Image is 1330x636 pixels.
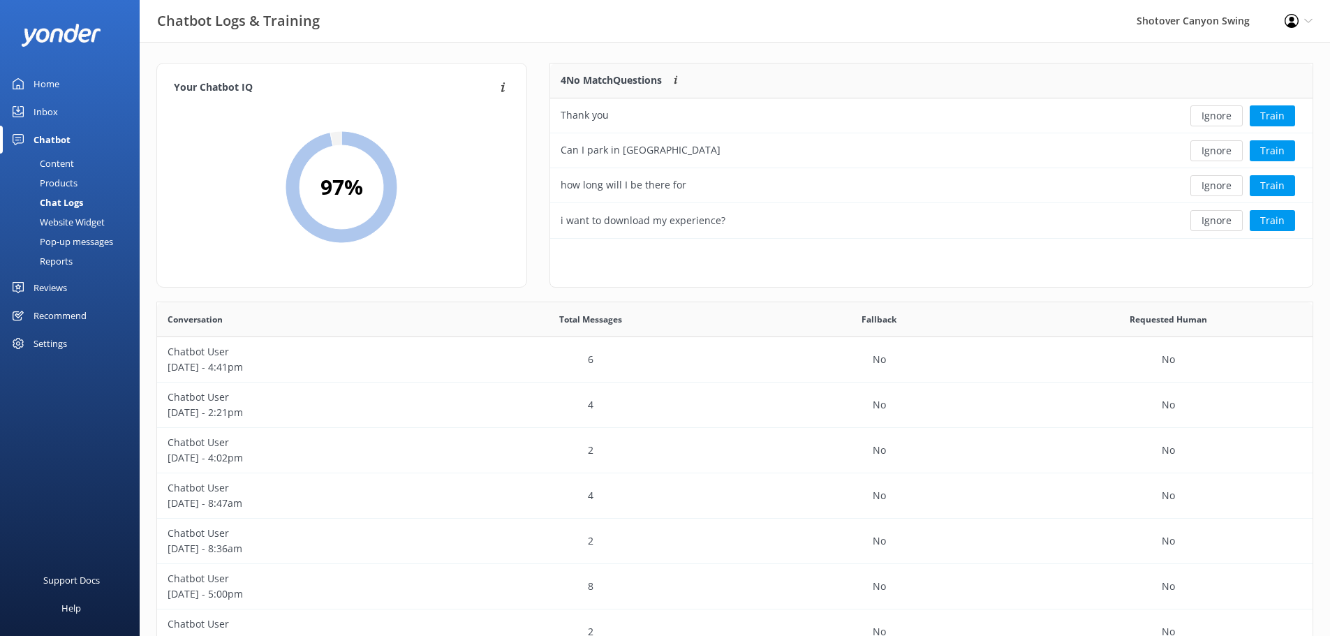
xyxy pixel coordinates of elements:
[1250,140,1295,161] button: Train
[320,170,363,204] h2: 97 %
[34,302,87,330] div: Recommend
[1162,533,1175,549] p: No
[561,177,686,193] div: how long will I be there for
[1162,352,1175,367] p: No
[168,390,436,405] p: Chatbot User
[561,108,609,123] div: Thank you
[157,10,320,32] h3: Chatbot Logs & Training
[588,488,593,503] p: 4
[561,213,725,228] div: i want to download my experience?
[1190,105,1243,126] button: Ignore
[34,98,58,126] div: Inbox
[8,154,140,173] a: Content
[873,488,886,503] p: No
[873,533,886,549] p: No
[168,496,436,511] p: [DATE] - 8:47am
[1162,443,1175,458] p: No
[550,203,1313,238] div: row
[550,98,1313,133] div: row
[157,428,1313,473] div: row
[8,251,140,271] a: Reports
[157,383,1313,428] div: row
[34,274,67,302] div: Reviews
[168,360,436,375] p: [DATE] - 4:41pm
[8,232,113,251] div: Pop-up messages
[550,168,1313,203] div: row
[1250,175,1295,196] button: Train
[1162,579,1175,594] p: No
[34,126,71,154] div: Chatbot
[168,450,436,466] p: [DATE] - 4:02pm
[157,519,1313,564] div: row
[61,594,81,622] div: Help
[168,405,436,420] p: [DATE] - 2:21pm
[8,173,140,193] a: Products
[873,579,886,594] p: No
[168,526,436,541] p: Chatbot User
[157,473,1313,519] div: row
[168,435,436,450] p: Chatbot User
[1190,210,1243,231] button: Ignore
[168,344,436,360] p: Chatbot User
[8,251,73,271] div: Reports
[559,313,622,326] span: Total Messages
[1190,140,1243,161] button: Ignore
[174,80,496,96] h4: Your Chatbot IQ
[21,24,101,47] img: yonder-white-logo.png
[168,313,223,326] span: Conversation
[1162,397,1175,413] p: No
[1162,488,1175,503] p: No
[588,352,593,367] p: 6
[8,154,74,173] div: Content
[8,232,140,251] a: Pop-up messages
[588,533,593,549] p: 2
[8,212,140,232] a: Website Widget
[8,193,83,212] div: Chat Logs
[550,133,1313,168] div: row
[588,579,593,594] p: 8
[862,313,896,326] span: Fallback
[873,443,886,458] p: No
[561,73,662,88] p: 4 No Match Questions
[168,571,436,586] p: Chatbot User
[34,70,59,98] div: Home
[168,480,436,496] p: Chatbot User
[157,564,1313,609] div: row
[8,193,140,212] a: Chat Logs
[43,566,100,594] div: Support Docs
[1130,313,1207,326] span: Requested Human
[168,586,436,602] p: [DATE] - 5:00pm
[34,330,67,357] div: Settings
[873,397,886,413] p: No
[550,98,1313,238] div: grid
[1190,175,1243,196] button: Ignore
[588,397,593,413] p: 4
[1250,210,1295,231] button: Train
[8,173,77,193] div: Products
[873,352,886,367] p: No
[8,212,105,232] div: Website Widget
[168,616,436,632] p: Chatbot User
[157,337,1313,383] div: row
[588,443,593,458] p: 2
[561,142,721,158] div: Can I park in [GEOGRAPHIC_DATA]
[1250,105,1295,126] button: Train
[168,541,436,556] p: [DATE] - 8:36am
